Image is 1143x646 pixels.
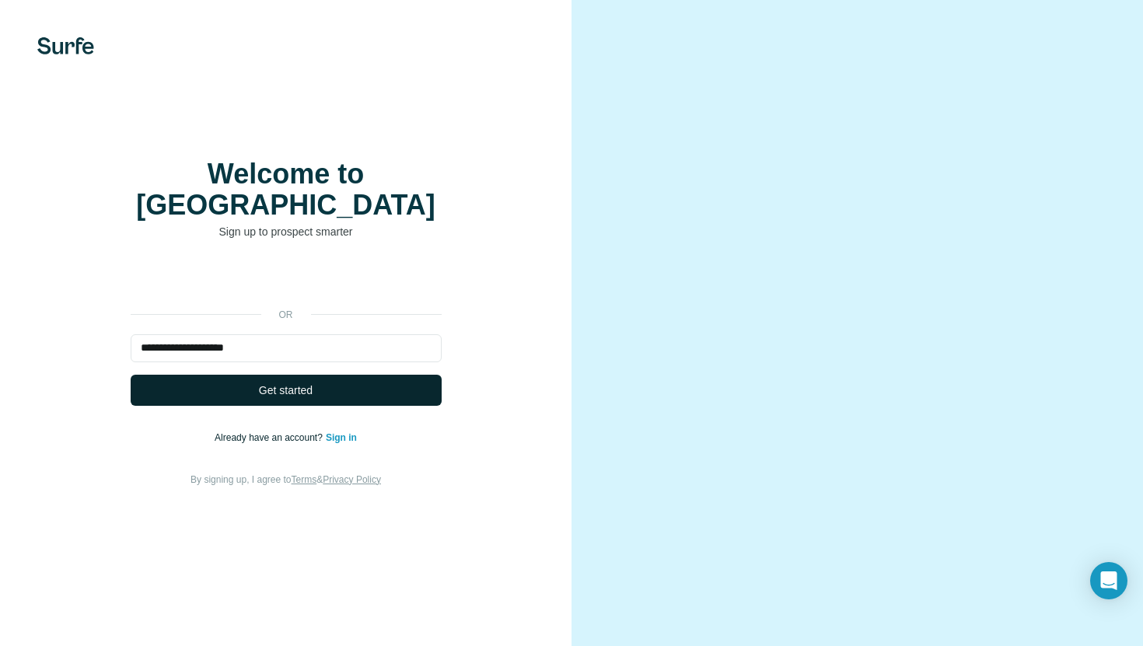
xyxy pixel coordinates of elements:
[326,432,357,443] a: Sign in
[292,474,317,485] a: Terms
[131,224,442,239] p: Sign up to prospect smarter
[131,159,442,221] h1: Welcome to [GEOGRAPHIC_DATA]
[37,37,94,54] img: Surfe's logo
[190,474,381,485] span: By signing up, I agree to &
[259,382,313,398] span: Get started
[123,263,449,297] iframe: Sign in with Google Button
[261,308,311,322] p: or
[1090,562,1127,599] div: Open Intercom Messenger
[215,432,326,443] span: Already have an account?
[131,375,442,406] button: Get started
[323,474,381,485] a: Privacy Policy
